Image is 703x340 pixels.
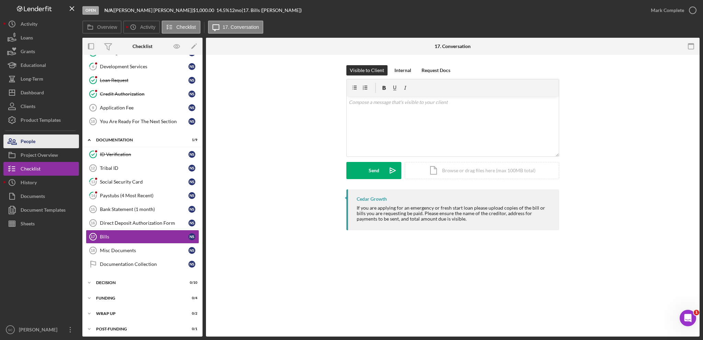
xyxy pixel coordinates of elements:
div: 14.5 % [216,8,229,13]
div: N S [188,220,195,226]
div: Long-Term [21,72,43,87]
div: Send [369,162,379,179]
text: SC [8,328,12,332]
tspan: 13 [91,179,95,184]
div: Grants [21,45,35,60]
div: Funding [96,296,180,300]
div: 0 / 4 [185,296,197,300]
div: Clients [21,99,35,115]
div: N S [188,165,195,172]
button: History [3,176,79,189]
div: Open [82,6,99,15]
button: Dashboard [3,86,79,99]
div: Request Docs [422,65,450,75]
span: 1 [694,310,699,315]
div: N S [188,192,195,199]
button: Activity [123,21,160,34]
button: Checklist [162,21,200,34]
a: 9Application FeeNS [86,101,199,115]
tspan: 15 [91,207,95,211]
div: ID Verification [100,152,188,157]
label: Activity [140,24,155,30]
div: Activity [21,17,37,33]
tspan: 12 [91,166,95,170]
div: Sheets [21,217,35,232]
div: Loans [21,31,33,46]
button: Overview [82,21,122,34]
div: If you are applying for an emergency or fresh start loan please upload copies of the bill or bill... [357,205,552,222]
div: Cedar Growth [357,196,387,202]
label: 17. Conversation [223,24,259,30]
div: Development Services [100,64,188,69]
button: Grants [3,45,79,58]
label: Checklist [176,24,196,30]
div: Tribal ID [100,165,188,171]
button: Loans [3,31,79,45]
a: 13Social Security CardNS [86,175,199,189]
div: $1,000.00 [193,8,216,13]
tspan: 6 [92,64,94,69]
a: People [3,134,79,148]
div: [PERSON_NAME] [17,323,62,338]
button: Sheets [3,217,79,231]
div: 12 mo [229,8,242,13]
tspan: 14 [91,193,95,198]
button: Clients [3,99,79,113]
div: Product Templates [21,113,61,129]
div: Educational [21,58,46,74]
div: 0 / 1 [185,327,197,331]
div: N S [188,91,195,97]
div: | 17. Bills ([PERSON_NAME]) [242,8,302,13]
a: Checklist [3,162,79,176]
div: N S [188,104,195,111]
div: Internal [394,65,411,75]
div: Post-Funding [96,327,180,331]
div: Direct Deposit Authorization Form [100,220,188,226]
div: N S [188,178,195,185]
div: Checklist [21,162,41,177]
div: Loan Request [100,78,188,83]
label: Overview [97,24,117,30]
a: 16Direct Deposit Authorization FormNS [86,216,199,230]
a: 10You Are Ready For The Next SectionNS [86,115,199,128]
div: | [104,8,114,13]
a: 14Paystubs (4 Most Recent)NS [86,189,199,202]
a: 12Tribal IDNS [86,161,199,175]
div: 0 / 2 [185,312,197,316]
tspan: 17 [91,235,95,239]
div: Paystubs (4 Most Recent) [100,193,188,198]
button: Long-Term [3,72,79,86]
div: Dashboard [21,86,44,101]
div: Social Security Card [100,179,188,185]
button: Project Overview [3,148,79,162]
b: N/A [104,7,113,13]
div: N S [188,233,195,240]
button: Activity [3,17,79,31]
div: Document Templates [21,203,66,219]
a: 6Development ServicesNS [86,60,199,73]
div: Documentation Collection [100,261,188,267]
div: People [21,134,35,150]
tspan: 18 [91,248,95,253]
div: Application Fee [100,105,188,110]
a: 17BillsNS [86,230,199,244]
a: Loan RequestNS [86,73,199,87]
button: Documents [3,189,79,203]
a: ID VerificationNS [86,148,199,161]
div: [PERSON_NAME] [PERSON_NAME] | [114,8,193,13]
div: N S [188,63,195,70]
div: Documents [21,189,45,205]
div: N S [188,206,195,213]
div: 17. Conversation [435,44,471,49]
a: 15Bank Statement (1 month)NS [86,202,199,216]
tspan: 9 [92,106,94,110]
div: Misc Documents [100,248,188,253]
a: Educational [3,58,79,72]
button: Product Templates [3,113,79,127]
div: N S [188,77,195,84]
